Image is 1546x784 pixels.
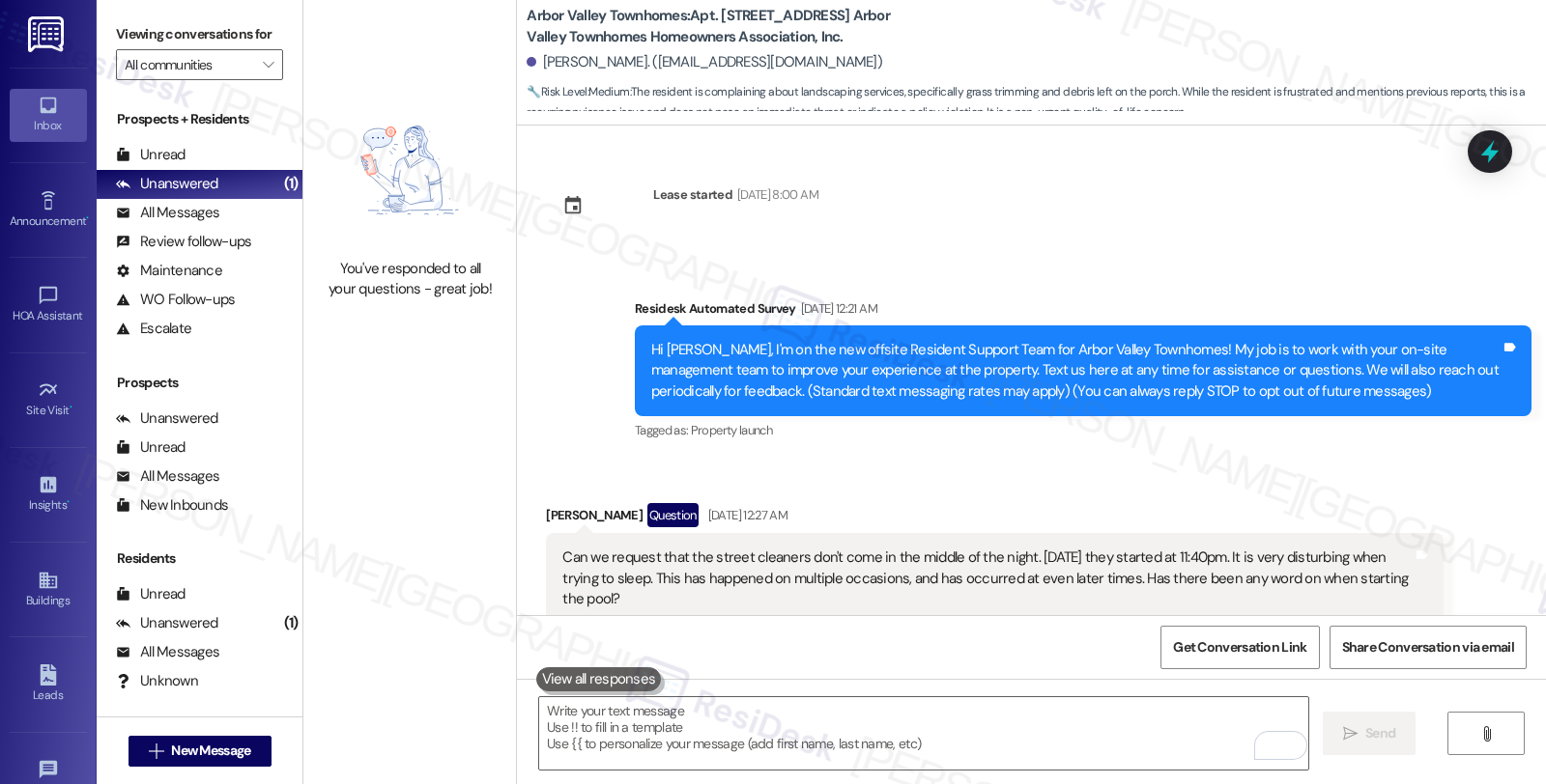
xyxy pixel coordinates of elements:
[129,736,272,767] button: New Message
[1343,726,1358,742] i: 
[527,82,1546,124] span: : The resident is complaining about landscaping services, specifically grass trimming and debris ...
[527,6,913,47] b: Arbor Valley Townhomes: Apt. [STREET_ADDRESS] Arbor Valley Townhomes Homeowners Association, Inc.
[1342,637,1514,658] span: Share Conversation via email
[125,49,252,80] input: All communities
[1365,723,1395,743] span: Send
[10,658,87,711] a: Leads
[1330,626,1527,669] button: Share Conversation via email
[653,184,732,205] div: Lease started
[10,279,87,331] a: HOA Assistant
[10,89,87,141] a: Inbox
[263,57,273,72] i: 
[171,741,250,761] span: New Message
[97,373,302,393] div: Prospects
[647,503,699,527] div: Question
[116,290,235,310] div: WO Follow-ups
[325,92,495,248] img: empty-state
[539,697,1308,770] textarea: To enrich screen reader interactions, please activate Accessibility in Grammarly extension settings
[116,584,186,604] div: Unread
[116,232,251,252] div: Review follow-ups
[546,503,1443,534] div: [PERSON_NAME]
[1323,712,1417,755] button: Send
[116,466,219,487] div: All Messages
[86,211,89,225] span: •
[796,298,877,319] div: [DATE] 12:21 AM
[116,495,228,516] div: New Inbounds
[279,169,303,199] div: (1)
[116,437,186,458] div: Unread
[10,468,87,520] a: Insights •
[116,203,219,223] div: All Messages
[116,613,218,633] div: Unanswered
[10,374,87,426] a: Site Visit •
[562,547,1412,609] div: Can we request that the street cleaners don't come in the middle of the night. [DATE] they starte...
[1160,626,1319,669] button: Get Conversation Link
[10,564,87,616] a: Buildings
[116,408,218,429] div: Unanswered
[116,319,191,339] div: Escalate
[149,743,163,759] i: 
[116,174,218,194] div: Unanswered
[116,19,283,49] label: Viewing conversations for
[703,505,787,525] div: [DATE] 12:27 AM
[67,495,70,509] span: •
[70,401,72,414] span: •
[635,298,1532,325] div: Residesk Automated Survey
[116,261,222,281] div: Maintenance
[651,340,1501,402] div: Hi [PERSON_NAME], I'm on the new offsite Resident Support Team for Arbor Valley Townhomes! My job...
[1479,726,1494,742] i: 
[527,52,882,72] div: [PERSON_NAME]. ([EMAIL_ADDRESS][DOMAIN_NAME])
[116,642,219,662] div: All Messages
[691,422,772,438] span: Property launch
[732,184,818,205] div: [DATE] 8:00 AM
[1173,637,1306,658] span: Get Conversation Link
[635,416,1532,444] div: Tagged as:
[97,548,302,569] div: Residents
[279,608,303,638] div: (1)
[97,109,302,129] div: Prospects + Residents
[116,145,186,165] div: Unread
[325,259,495,300] div: You've responded to all your questions - great job!
[527,84,629,99] strong: 🔧 Risk Level: Medium
[116,671,198,691] div: Unknown
[28,16,68,52] img: ResiDesk Logo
